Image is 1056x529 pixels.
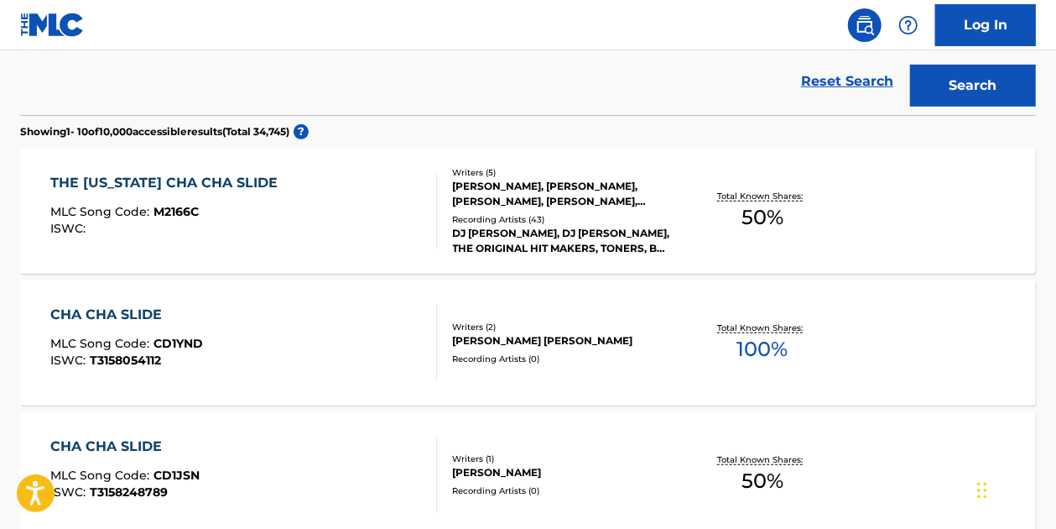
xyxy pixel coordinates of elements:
iframe: Chat Widget [972,448,1056,529]
div: Writers ( 1 ) [453,453,679,465]
p: Total Known Shares: [717,322,807,334]
div: [PERSON_NAME], [PERSON_NAME], [PERSON_NAME], [PERSON_NAME], [PERSON_NAME] [453,179,679,209]
span: ISWC : [50,353,90,368]
img: search [855,15,875,35]
a: CHA CHA SLIDEMLC Song Code:CD1YNDISWC:T3158054112Writers (2)[PERSON_NAME] [PERSON_NAME]Recording ... [20,280,1036,406]
span: 50 % [741,466,783,496]
p: Showing 1 - 10 of 10,000 accessible results (Total 34,745 ) [20,124,289,139]
div: THE [US_STATE] CHA CHA SLIDE [50,173,286,193]
span: MLC Song Code : [50,468,153,483]
div: Drag [977,465,987,516]
span: ISWC : [50,484,90,500]
span: 100 % [736,334,788,364]
span: T3158054112 [90,353,161,368]
span: MLC Song Code : [50,204,153,219]
img: MLC Logo [20,13,85,37]
div: DJ [PERSON_NAME], DJ [PERSON_NAME], THE ORIGINAL HIT MAKERS, TONERS, B THE STAR [453,226,679,256]
span: MLC Song Code : [50,336,153,351]
div: Writers ( 5 ) [453,166,679,179]
a: Public Search [848,8,882,42]
div: [PERSON_NAME] [453,465,679,480]
span: CD1JSN [153,468,200,483]
p: Total Known Shares: [717,190,807,202]
p: Total Known Shares: [717,453,807,466]
div: Recording Artists ( 0 ) [453,484,679,497]
a: Reset Search [793,63,902,100]
a: THE [US_STATE] CHA CHA SLIDEMLC Song Code:M2166CISWC:Writers (5)[PERSON_NAME], [PERSON_NAME], [PE... [20,148,1036,274]
div: CHA CHA SLIDE [50,305,203,325]
div: CHA CHA SLIDE [50,437,200,457]
div: Recording Artists ( 0 ) [453,353,679,365]
div: Writers ( 2 ) [453,321,679,333]
span: 50 % [741,202,783,233]
span: T3158248789 [90,484,168,500]
div: Help [892,8,925,42]
span: CD1YND [153,336,203,351]
div: Recording Artists ( 43 ) [453,213,679,226]
span: M2166C [153,204,199,219]
span: ISWC : [50,221,90,236]
button: Search [910,65,1036,107]
div: [PERSON_NAME] [PERSON_NAME] [453,333,679,348]
img: help [898,15,918,35]
a: Log In [935,4,1036,46]
span: ? [294,124,309,139]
